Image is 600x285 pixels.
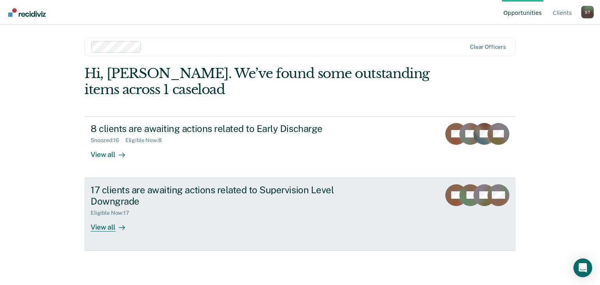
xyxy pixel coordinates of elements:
[91,137,125,144] div: Snoozed : 16
[581,6,594,18] div: S T
[91,123,365,134] div: 8 clients are awaiting actions related to Early Discharge
[91,144,134,159] div: View all
[84,178,516,251] a: 17 clients are awaiting actions related to Supervision Level DowngradeEligible Now:17View all
[84,66,429,98] div: Hi, [PERSON_NAME]. We’ve found some outstanding items across 1 caseload
[125,137,168,144] div: Eligible Now : 8
[470,44,506,50] div: Clear officers
[91,184,365,207] div: 17 clients are awaiting actions related to Supervision Level Downgrade
[8,8,46,17] img: Recidiviz
[91,210,136,216] div: Eligible Now : 17
[84,116,516,178] a: 8 clients are awaiting actions related to Early DischargeSnoozed:16Eligible Now:8View all
[573,258,592,277] div: Open Intercom Messenger
[91,216,134,232] div: View all
[581,6,594,18] button: Profile dropdown button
